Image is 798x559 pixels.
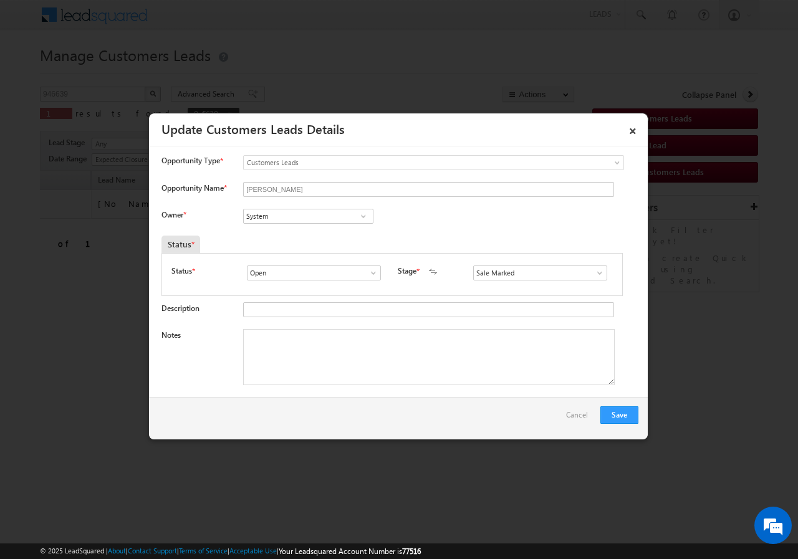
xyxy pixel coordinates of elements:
[244,157,573,168] span: Customers Leads
[362,267,378,279] a: Show All Items
[355,210,371,222] a: Show All Items
[402,547,421,556] span: 77516
[161,183,226,193] label: Opportunity Name
[600,406,638,424] button: Save
[161,236,200,253] div: Status
[622,118,643,140] a: ×
[229,547,277,555] a: Acceptable Use
[128,547,177,555] a: Contact Support
[247,265,381,280] input: Type to Search
[161,303,199,313] label: Description
[279,547,421,556] span: Your Leadsquared Account Number is
[589,267,604,279] a: Show All Items
[243,155,624,170] a: Customers Leads
[161,120,345,137] a: Update Customers Leads Details
[161,330,181,340] label: Notes
[171,265,192,277] label: Status
[398,265,416,277] label: Stage
[161,210,186,219] label: Owner
[566,406,594,430] a: Cancel
[243,209,373,224] input: Type to Search
[179,547,228,555] a: Terms of Service
[161,155,220,166] span: Opportunity Type
[108,547,126,555] a: About
[473,265,607,280] input: Type to Search
[40,545,421,557] span: © 2025 LeadSquared | | | | |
